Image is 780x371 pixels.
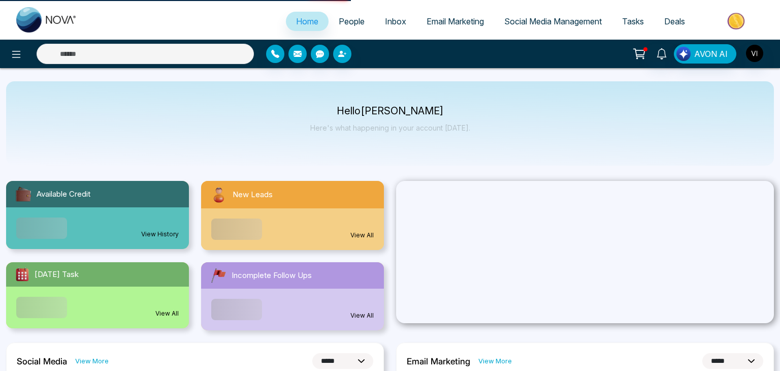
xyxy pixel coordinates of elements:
[676,47,691,61] img: Lead Flow
[195,181,390,250] a: New LeadsView All
[195,262,390,330] a: Incomplete Follow UpsView All
[233,189,273,201] span: New Leads
[339,16,365,26] span: People
[494,12,612,31] a: Social Media Management
[622,16,644,26] span: Tasks
[35,269,79,281] span: [DATE] Task
[700,10,774,33] img: Market-place.gif
[286,12,329,31] a: Home
[674,44,736,64] button: AVON AI
[416,12,494,31] a: Email Marketing
[427,16,484,26] span: Email Marketing
[155,309,179,318] a: View All
[385,16,406,26] span: Inbox
[141,230,179,239] a: View History
[17,356,67,366] h2: Social Media
[209,266,227,285] img: followUps.svg
[296,16,318,26] span: Home
[407,356,470,366] h2: Email Marketing
[612,12,654,31] a: Tasks
[375,12,416,31] a: Inbox
[75,356,109,366] a: View More
[664,16,685,26] span: Deals
[232,270,312,282] span: Incomplete Follow Ups
[654,12,695,31] a: Deals
[746,45,763,62] img: User Avatar
[694,48,728,60] span: AVON AI
[350,231,374,240] a: View All
[209,185,229,204] img: newLeads.svg
[14,185,32,203] img: availableCredit.svg
[504,16,602,26] span: Social Media Management
[16,7,77,33] img: Nova CRM Logo
[310,123,470,132] p: Here's what happening in your account [DATE].
[350,311,374,320] a: View All
[478,356,512,366] a: View More
[329,12,375,31] a: People
[310,107,470,115] p: Hello [PERSON_NAME]
[37,189,90,200] span: Available Credit
[14,266,30,283] img: todayTask.svg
